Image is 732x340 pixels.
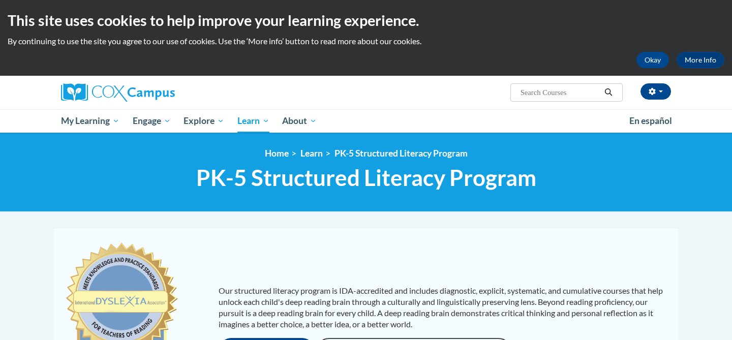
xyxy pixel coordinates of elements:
input: Search Courses [520,86,601,99]
a: Cox Campus [61,83,254,102]
a: About [276,109,324,133]
a: Engage [126,109,177,133]
h2: This site uses cookies to help improve your learning experience. [8,10,724,30]
span: En español [629,115,672,126]
span: My Learning [61,115,119,127]
a: En español [623,110,679,132]
span: PK-5 Structured Literacy Program [196,164,536,191]
a: Learn [300,148,323,159]
span: About [282,115,317,127]
p: Our structured literacy program is IDA-accredited and includes diagnostic, explicit, systematic, ... [219,285,668,330]
a: More Info [677,52,724,68]
img: Cox Campus [61,83,175,102]
button: Okay [636,52,669,68]
a: Home [265,148,289,159]
span: Learn [237,115,269,127]
button: Search [601,86,616,99]
a: PK-5 Structured Literacy Program [334,148,468,159]
a: My Learning [54,109,126,133]
span: Engage [133,115,171,127]
a: Learn [231,109,276,133]
div: Main menu [46,109,686,133]
button: Account Settings [640,83,671,100]
a: Explore [177,109,231,133]
p: By continuing to use the site you agree to our use of cookies. Use the ‘More info’ button to read... [8,36,724,47]
span: Explore [184,115,224,127]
